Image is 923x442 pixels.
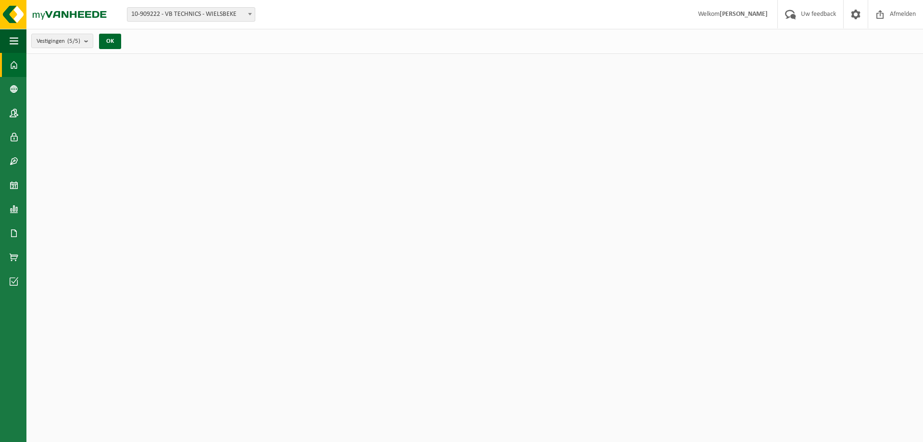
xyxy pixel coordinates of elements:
span: 10-909222 - VB TECHNICS - WIELSBEKE [127,7,255,22]
strong: [PERSON_NAME] [720,11,768,18]
span: 10-909222 - VB TECHNICS - WIELSBEKE [127,8,255,21]
count: (5/5) [67,38,80,44]
button: OK [99,34,121,49]
span: Vestigingen [37,34,80,49]
button: Vestigingen(5/5) [31,34,93,48]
